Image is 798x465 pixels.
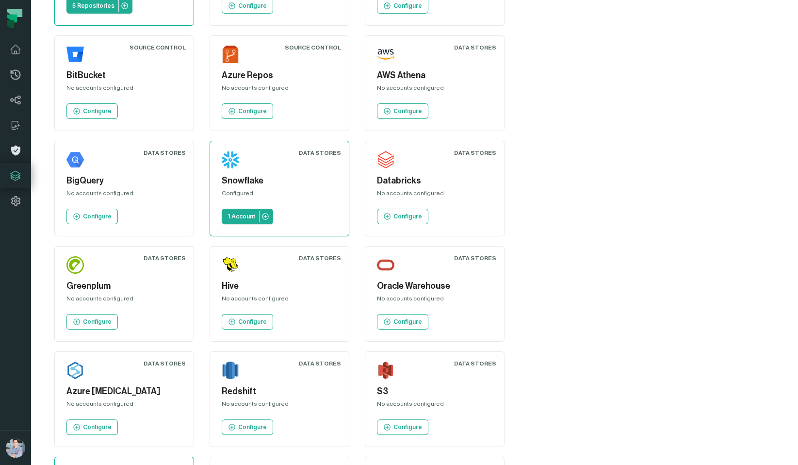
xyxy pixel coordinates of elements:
[66,256,84,274] img: Greenplum
[377,419,428,435] a: Configure
[377,189,492,201] div: No accounts configured
[222,174,337,187] h5: Snowflake
[228,213,255,220] p: 1 Account
[66,280,182,293] h5: Greenplum
[222,256,239,274] img: Hive
[66,419,118,435] a: Configure
[222,295,337,306] div: No accounts configured
[144,149,186,157] div: Data Stores
[238,423,267,431] p: Configure
[299,254,341,262] div: Data Stores
[238,318,267,326] p: Configure
[66,209,118,224] a: Configure
[377,174,492,187] h5: Databricks
[144,254,186,262] div: Data Stores
[222,400,337,412] div: No accounts configured
[222,189,337,201] div: Configured
[66,174,182,187] h5: BigQuery
[377,280,492,293] h5: Oracle Warehouse
[83,318,112,326] p: Configure
[393,318,422,326] p: Configure
[66,103,118,119] a: Configure
[222,151,239,168] img: Snowflake
[299,360,341,367] div: Data Stores
[66,314,118,330] a: Configure
[454,360,496,367] div: Data Stores
[377,385,492,398] h5: S3
[222,280,337,293] h5: Hive
[238,2,267,10] p: Configure
[83,107,112,115] p: Configure
[222,84,337,96] div: No accounts configured
[377,46,394,63] img: AWS Athena
[285,44,341,51] div: Source Control
[222,385,337,398] h5: Redshift
[66,69,182,82] h5: BitBucket
[66,189,182,201] div: No accounts configured
[393,213,422,220] p: Configure
[222,419,273,435] a: Configure
[66,46,84,63] img: BitBucket
[66,84,182,96] div: No accounts configured
[66,295,182,306] div: No accounts configured
[222,362,239,379] img: Redshift
[377,295,492,306] div: No accounts configured
[72,2,114,10] p: 5 Repositories
[454,44,496,51] div: Data Stores
[377,256,394,274] img: Oracle Warehouse
[454,149,496,157] div: Data Stores
[83,213,112,220] p: Configure
[222,209,273,224] a: 1 Account
[238,107,267,115] p: Configure
[222,314,273,330] a: Configure
[130,44,186,51] div: Source Control
[66,362,84,379] img: Azure Synapse
[393,423,422,431] p: Configure
[393,2,422,10] p: Configure
[66,385,182,398] h5: Azure [MEDICAL_DATA]
[222,46,239,63] img: Azure Repos
[377,84,492,96] div: No accounts configured
[6,438,25,458] img: avatar of Alon Nafta
[377,209,428,224] a: Configure
[393,107,422,115] p: Configure
[454,254,496,262] div: Data Stores
[83,423,112,431] p: Configure
[377,103,428,119] a: Configure
[377,151,394,168] img: Databricks
[66,400,182,412] div: No accounts configured
[377,362,394,379] img: S3
[377,400,492,412] div: No accounts configured
[144,360,186,367] div: Data Stores
[222,69,337,82] h5: Azure Repos
[377,314,428,330] a: Configure
[222,103,273,119] a: Configure
[377,69,492,82] h5: AWS Athena
[66,151,84,168] img: BigQuery
[299,149,341,157] div: Data Stores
